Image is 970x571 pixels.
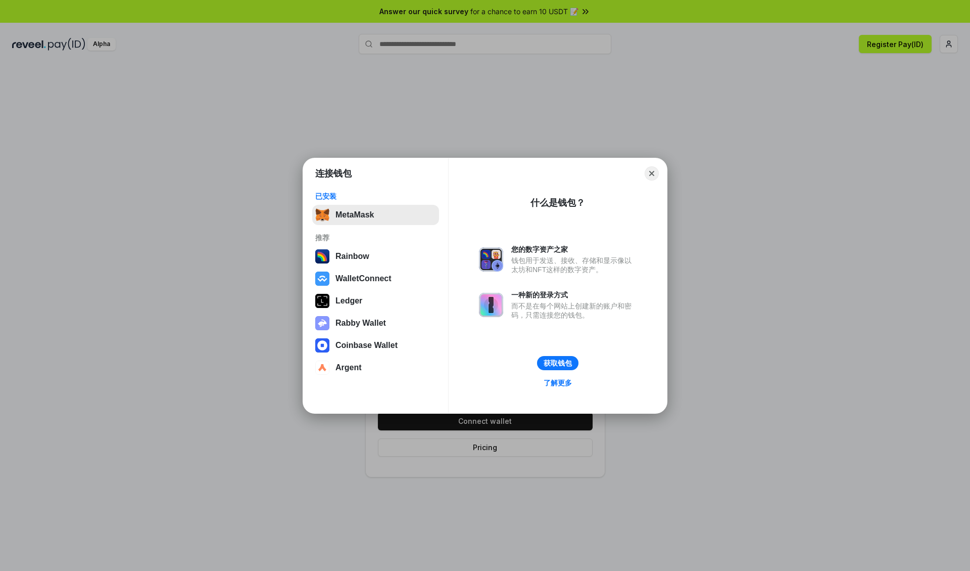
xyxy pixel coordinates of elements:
[312,358,439,378] button: Argent
[315,338,329,353] img: svg+xml,%3Csvg%20width%3D%2228%22%20height%3D%2228%22%20viewBox%3D%220%200%2028%2028%22%20fill%3D...
[312,291,439,311] button: Ledger
[315,249,329,263] img: svg+xml,%3Csvg%20width%3D%22120%22%20height%3D%22120%22%20viewBox%3D%220%200%20120%20120%22%20fil...
[335,319,386,328] div: Rabby Wallet
[530,197,585,209] div: 什么是钱包？
[511,245,637,254] div: 您的数字资产之家
[479,293,503,317] img: svg+xml,%3Csvg%20xmlns%3D%22http%3A%2F%2Fwww.w3.org%2F2000%2Fsvg%22%20fill%3D%22none%22%20viewBox...
[537,356,578,370] button: 获取钱包
[315,167,352,180] h1: 连接钱包
[511,301,637,320] div: 而不是在每个网站上创建新的账户和密码，只需连接您的钱包。
[315,316,329,330] img: svg+xml,%3Csvg%20xmlns%3D%22http%3A%2F%2Fwww.w3.org%2F2000%2Fsvg%22%20fill%3D%22none%22%20viewBox...
[335,363,362,372] div: Argent
[511,256,637,274] div: 钱包用于发送、接收、存储和显示像以太坊和NFT这样的数字资产。
[312,205,439,225] button: MetaMask
[335,252,369,261] div: Rainbow
[312,246,439,267] button: Rainbow
[538,376,578,389] a: 了解更多
[312,335,439,356] button: Coinbase Wallet
[335,274,392,283] div: WalletConnect
[315,361,329,375] img: svg+xml,%3Csvg%20width%3D%2228%22%20height%3D%2228%22%20viewBox%3D%220%200%2028%2028%22%20fill%3D...
[511,290,637,299] div: 一种新的登录方式
[544,359,572,368] div: 获取钱包
[315,233,436,242] div: 推荐
[315,208,329,222] img: svg+xml,%3Csvg%20fill%3D%22none%22%20height%3D%2233%22%20viewBox%3D%220%200%2035%2033%22%20width%...
[335,210,374,219] div: MetaMask
[335,341,398,350] div: Coinbase Wallet
[312,313,439,333] button: Rabby Wallet
[335,296,362,305] div: Ledger
[544,378,572,387] div: 了解更多
[315,192,436,201] div: 已安装
[645,166,659,181] button: Close
[315,294,329,308] img: svg+xml,%3Csvg%20xmlns%3D%22http%3A%2F%2Fwww.w3.org%2F2000%2Fsvg%22%20width%3D%2228%22%20height%3...
[479,247,503,272] img: svg+xml,%3Csvg%20xmlns%3D%22http%3A%2F%2Fwww.w3.org%2F2000%2Fsvg%22%20fill%3D%22none%22%20viewBox...
[312,269,439,289] button: WalletConnect
[315,272,329,286] img: svg+xml,%3Csvg%20width%3D%2228%22%20height%3D%2228%22%20viewBox%3D%220%200%2028%2028%22%20fill%3D...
